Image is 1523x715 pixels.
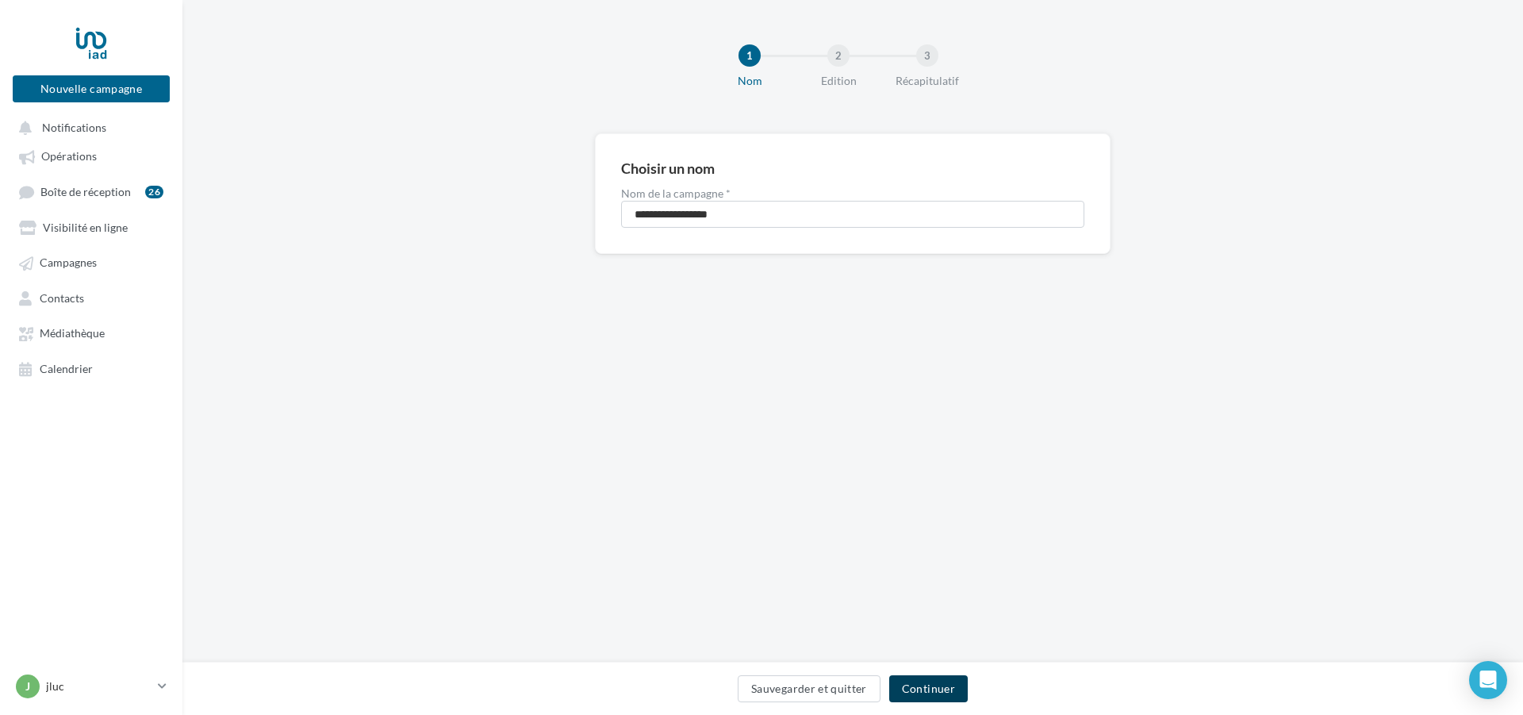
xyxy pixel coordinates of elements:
[10,141,173,170] a: Opérations
[916,44,938,67] div: 3
[13,671,170,702] a: j jluc
[145,186,163,198] div: 26
[699,73,800,89] div: Nom
[889,675,968,702] button: Continuer
[10,177,173,206] a: Boîte de réception26
[40,256,97,270] span: Campagnes
[46,678,152,694] p: jluc
[738,44,761,67] div: 1
[788,73,889,89] div: Edition
[10,354,173,382] a: Calendrier
[25,678,30,694] span: j
[10,213,173,241] a: Visibilité en ligne
[40,362,93,375] span: Calendrier
[877,73,978,89] div: Récapitulatif
[621,161,715,175] div: Choisir un nom
[738,675,880,702] button: Sauvegarder et quitter
[827,44,850,67] div: 2
[10,283,173,312] a: Contacts
[43,221,128,234] span: Visibilité en ligne
[10,248,173,276] a: Campagnes
[40,327,105,340] span: Médiathèque
[1469,661,1507,699] div: Open Intercom Messenger
[40,185,131,198] span: Boîte de réception
[10,318,173,347] a: Médiathèque
[621,188,1084,199] label: Nom de la campagne *
[40,291,84,305] span: Contacts
[42,121,106,134] span: Notifications
[41,150,97,163] span: Opérations
[13,75,170,102] button: Nouvelle campagne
